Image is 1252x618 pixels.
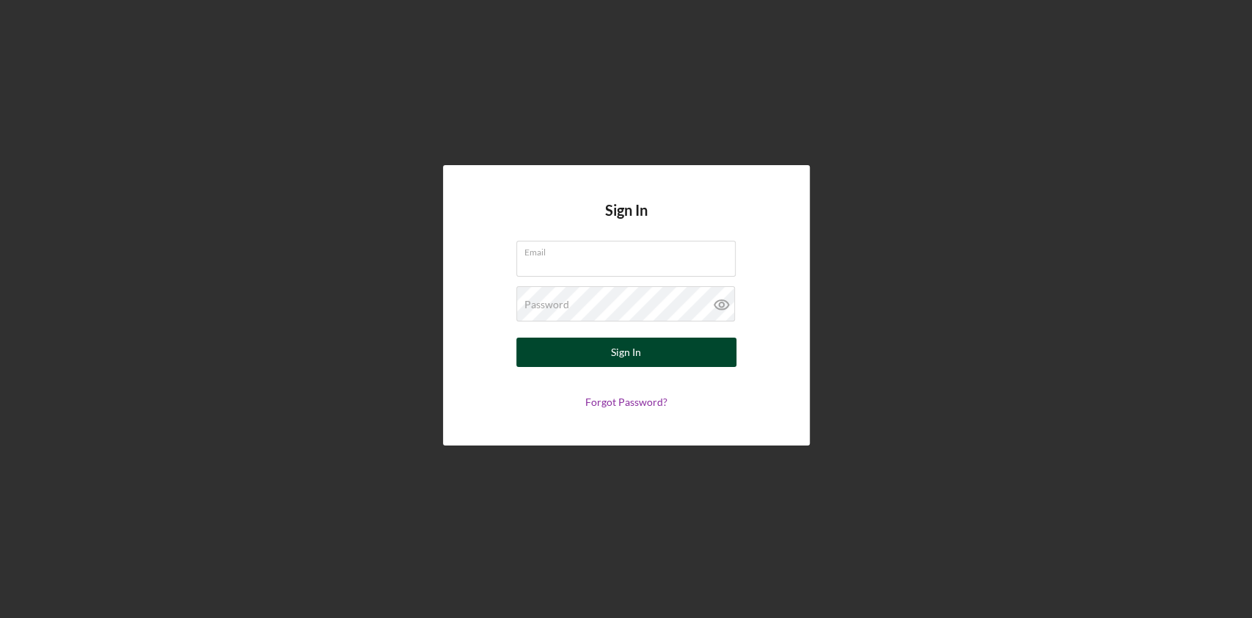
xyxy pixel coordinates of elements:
[605,202,648,241] h4: Sign In
[585,396,667,408] a: Forgot Password?
[524,299,569,310] label: Password
[516,338,736,367] button: Sign In
[524,241,736,258] label: Email
[611,338,641,367] div: Sign In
